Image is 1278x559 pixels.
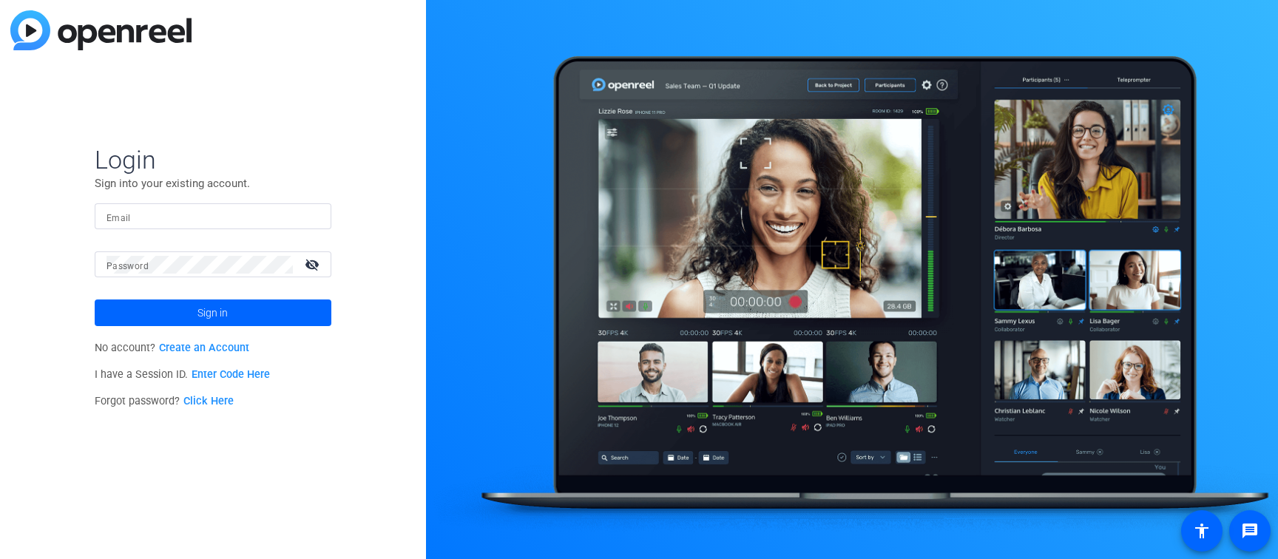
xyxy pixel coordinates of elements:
span: Login [95,144,331,175]
span: No account? [95,342,249,354]
p: Sign into your existing account. [95,175,331,192]
mat-icon: message [1241,522,1259,540]
input: Enter Email Address [106,208,319,226]
mat-label: Email [106,213,131,223]
a: Create an Account [159,342,249,354]
a: Click Here [183,395,234,407]
mat-icon: visibility_off [296,254,331,275]
span: Sign in [197,294,228,331]
img: blue-gradient.svg [10,10,192,50]
span: Forgot password? [95,395,234,407]
mat-label: Password [106,261,149,271]
mat-icon: accessibility [1193,522,1211,540]
button: Sign in [95,299,331,326]
span: I have a Session ID. [95,368,270,381]
a: Enter Code Here [192,368,270,381]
